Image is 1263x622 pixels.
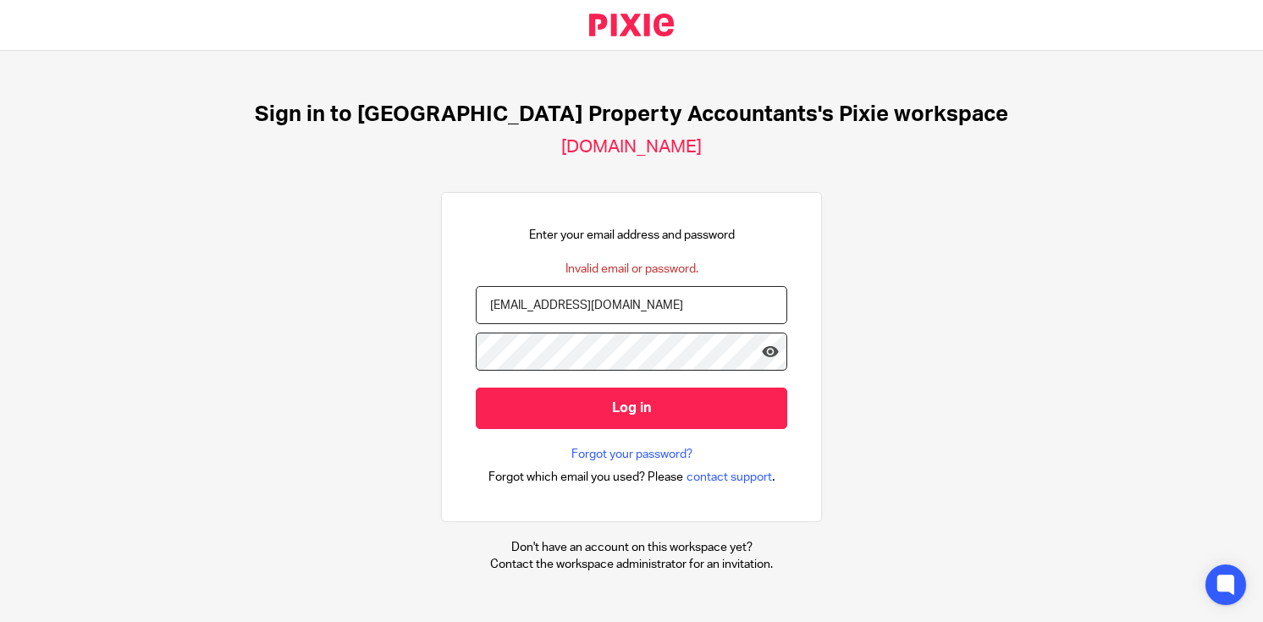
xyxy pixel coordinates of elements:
[488,469,683,486] span: Forgot which email you used? Please
[561,136,702,158] h2: [DOMAIN_NAME]
[488,467,775,487] div: .
[490,539,773,556] p: Don't have an account on this workspace yet?
[687,469,772,486] span: contact support
[571,446,692,463] a: Forgot your password?
[490,556,773,573] p: Contact the workspace administrator for an invitation.
[476,388,787,429] input: Log in
[255,102,1008,128] h1: Sign in to [GEOGRAPHIC_DATA] Property Accountants's Pixie workspace
[565,261,698,278] div: Invalid email or password.
[476,286,787,324] input: name@example.com
[529,227,735,244] p: Enter your email address and password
